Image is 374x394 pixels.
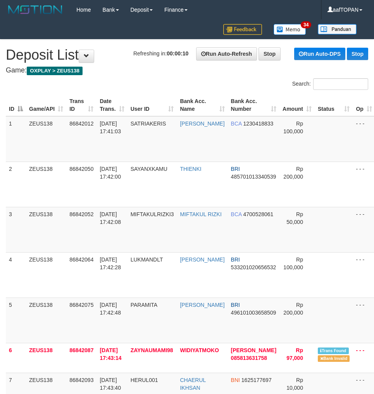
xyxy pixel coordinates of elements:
[131,120,166,127] span: SATRIAKERIS
[301,21,311,28] span: 34
[6,207,26,252] td: 3
[6,116,26,162] td: 1
[259,47,281,60] a: Stop
[196,47,257,60] a: Run Auto-Refresh
[97,94,127,116] th: Date Trans.: activate to sort column ascending
[283,166,303,180] span: Rp 200,000
[283,120,303,134] span: Rp 100,000
[6,252,26,298] td: 4
[231,211,242,217] span: BCA
[231,347,276,353] span: [PERSON_NAME]
[243,120,274,127] span: Copy 1230418833 to clipboard
[6,298,26,343] td: 5
[69,166,93,172] span: 86842050
[231,166,240,172] span: BRI
[231,120,242,127] span: BCA
[131,211,174,217] span: MIFTAKULRIZKI3
[283,302,303,316] span: Rp 200,000
[274,24,306,35] img: Button%20Memo.svg
[180,377,205,391] a: CHAERUL IKHSAN
[6,94,26,116] th: ID: activate to sort column descending
[283,256,303,270] span: Rp 100,000
[180,211,221,217] a: MIFTAKUL RIZKI
[313,78,368,90] input: Search:
[131,377,158,383] span: HERUL001
[180,347,219,353] a: WIDIYATMOKO
[318,348,349,354] span: Similar transaction found
[279,94,315,116] th: Amount: activate to sort column ascending
[100,211,121,225] span: [DATE] 17:42:08
[268,19,312,39] a: 34
[228,94,279,116] th: Bank Acc. Number: activate to sort column ascending
[177,94,228,116] th: Bank Acc. Name: activate to sort column ascending
[6,47,368,63] h1: Deposit List
[231,310,276,316] span: Copy 496101003658509 to clipboard
[292,78,368,90] label: Search:
[231,264,276,270] span: Copy 533201020656532 to clipboard
[286,377,303,391] span: Rp 10,000
[128,94,177,116] th: User ID: activate to sort column ascending
[69,302,93,308] span: 86842075
[100,347,121,361] span: [DATE] 17:43:14
[131,302,158,308] span: PARAMITA
[231,302,240,308] span: BRI
[231,174,276,180] span: Copy 485701013340539 to clipboard
[241,377,272,383] span: Copy 1625177697 to clipboard
[100,302,121,316] span: [DATE] 17:42:48
[231,377,240,383] span: BNI
[26,298,66,343] td: ZEUS138
[100,256,121,270] span: [DATE] 17:42:28
[6,162,26,207] td: 2
[294,48,345,60] a: Run Auto-DPS
[26,343,66,373] td: ZEUS138
[223,24,262,35] img: Feedback.jpg
[180,120,224,127] a: [PERSON_NAME]
[180,302,224,308] a: [PERSON_NAME]
[26,116,66,162] td: ZEUS138
[180,166,201,172] a: THIENKI
[286,211,303,225] span: Rp 50,000
[180,256,224,263] a: [PERSON_NAME]
[318,355,350,362] span: Bank is not match
[286,347,303,361] span: Rp 97,000
[100,120,121,134] span: [DATE] 17:41:03
[6,343,26,373] td: 6
[26,162,66,207] td: ZEUS138
[315,94,353,116] th: Status: activate to sort column ascending
[26,207,66,252] td: ZEUS138
[69,120,93,127] span: 86842012
[100,377,121,391] span: [DATE] 17:43:40
[69,347,93,353] span: 86842087
[27,67,83,75] span: OXPLAY > ZEUS138
[6,67,368,74] h4: Game:
[69,377,93,383] span: 86842093
[26,94,66,116] th: Game/API: activate to sort column ascending
[26,252,66,298] td: ZEUS138
[167,50,188,57] strong: 00:00:10
[6,4,65,15] img: MOTION_logo.png
[131,347,173,353] span: ZAYNAUMAMI98
[69,211,93,217] span: 86842052
[133,50,188,57] span: Refreshing in:
[231,355,267,361] span: Copy 085813631758 to clipboard
[131,256,163,263] span: LUKMANDLT
[243,211,274,217] span: Copy 4700528061 to clipboard
[66,94,97,116] th: Trans ID: activate to sort column ascending
[131,166,167,172] span: SAYANXKAMU
[231,256,240,263] span: BRI
[100,166,121,180] span: [DATE] 17:42:00
[318,24,357,34] img: panduan.png
[347,48,368,60] a: Stop
[69,256,93,263] span: 86842064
